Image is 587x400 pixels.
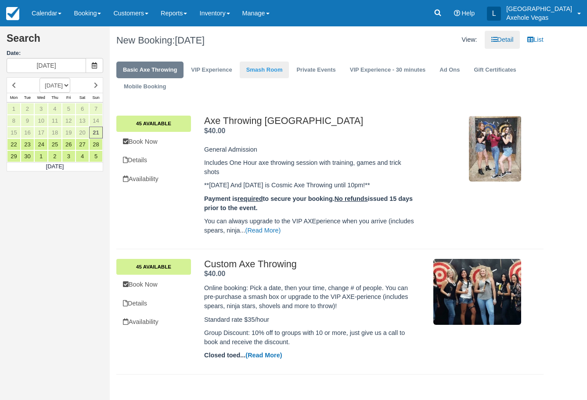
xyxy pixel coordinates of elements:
[21,127,34,138] a: 16
[21,150,34,162] a: 30
[245,352,282,359] a: (Read More)
[21,103,34,115] a: 2
[184,62,238,79] a: VIP Experience
[7,127,21,138] a: 15
[469,116,521,182] img: M2-3
[204,181,415,190] p: **[DATE] And [DATE] is Cosmic Axe Throwing until 10pm!**
[76,127,89,138] a: 20
[204,315,415,324] p: Standard rate $35/hour
[21,93,34,103] th: Tue
[62,93,76,103] th: Fri
[238,195,263,202] u: required
[76,93,89,103] th: Sat
[89,115,103,127] a: 14
[462,10,475,17] span: Help
[204,328,415,346] p: Group Discount: 10% off to groups with 10 or more, just give us a call to book and receive the di...
[343,62,432,79] a: VIP Experience - 30 minutes
[62,103,76,115] a: 5
[433,259,521,325] img: M85-2
[204,158,415,176] p: Includes One Hour axe throwing session with training, games and trick shots
[335,195,368,202] u: No refunds
[62,115,76,127] a: 12
[48,127,61,138] a: 18
[117,78,173,95] a: Mobile Booking
[7,103,21,115] a: 1
[116,35,323,46] h1: New Booking:
[76,150,89,162] a: 4
[89,127,103,138] a: 21
[433,62,466,79] a: Ad Ons
[21,138,34,150] a: 23
[7,49,103,58] label: Date:
[116,276,191,294] a: Book Now
[48,138,61,150] a: 25
[204,127,225,135] span: $40.00
[204,145,415,154] p: General Admission
[6,7,19,20] img: checkfront-main-nav-mini-logo.png
[48,103,61,115] a: 4
[62,138,76,150] a: 26
[34,127,48,138] a: 17
[7,33,103,49] h2: Search
[62,127,76,138] a: 19
[175,35,205,46] span: [DATE]
[204,127,225,135] strong: Price: $40
[21,115,34,127] a: 9
[116,295,191,313] a: Details
[89,138,103,150] a: 28
[487,7,501,21] div: L
[34,93,48,103] th: Wed
[116,259,191,275] a: 45 Available
[89,103,103,115] a: 7
[455,31,484,49] li: View:
[467,62,522,79] a: Gift Certificates
[34,115,48,127] a: 10
[76,103,89,115] a: 6
[62,150,76,162] a: 3
[506,13,572,22] p: Axehole Vegas
[204,352,282,359] strong: Closed toed...
[116,62,184,79] a: Basic Axe Throwing
[48,115,61,127] a: 11
[204,259,415,269] h2: Custom Axe Throwing
[204,116,415,126] h2: Axe Throwing [GEOGRAPHIC_DATA]
[204,195,413,211] strong: Payment is to secure your booking. issued 15 days prior to the event.
[76,115,89,127] a: 13
[116,116,191,131] a: 45 Available
[76,138,89,150] a: 27
[204,284,415,311] p: Online booking: Pick a date, then your time, change # of people. You can pre-purchase a smash box...
[34,103,48,115] a: 3
[116,170,191,188] a: Availability
[48,93,61,103] th: Thu
[7,138,21,150] a: 22
[48,150,61,162] a: 2
[89,150,103,162] a: 5
[506,4,572,13] p: [GEOGRAPHIC_DATA]
[454,10,460,16] i: Help
[116,133,191,151] a: Book Now
[116,151,191,169] a: Details
[116,313,191,331] a: Availability
[7,163,103,171] td: [DATE]
[34,138,48,150] a: 24
[7,115,21,127] a: 8
[204,270,225,277] strong: Price: $40
[7,93,21,103] th: Mon
[290,62,342,79] a: Private Events
[245,227,281,234] a: (Read More)
[521,31,550,49] a: List
[7,150,21,162] a: 29
[240,62,289,79] a: Smash Room
[485,31,520,49] a: Detail
[204,217,415,235] p: You can always upgrade to the VIP AXEperience when you arrive (includes spears, ninja...
[34,150,48,162] a: 1
[89,93,103,103] th: Sun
